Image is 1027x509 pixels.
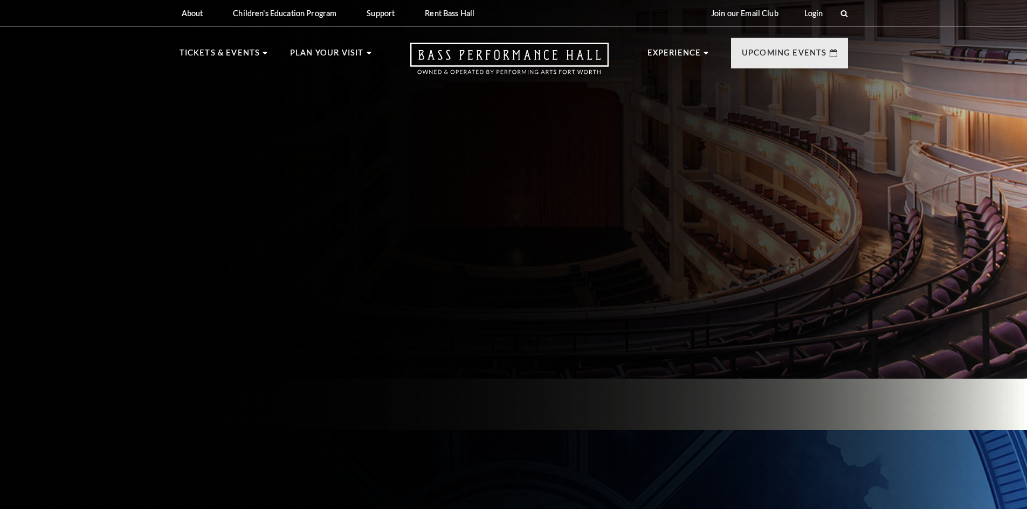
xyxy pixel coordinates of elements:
[647,46,701,66] p: Experience
[367,9,395,18] p: Support
[742,46,827,66] p: Upcoming Events
[180,46,260,66] p: Tickets & Events
[290,46,364,66] p: Plan Your Visit
[182,9,203,18] p: About
[425,9,474,18] p: Rent Bass Hall
[233,9,336,18] p: Children's Education Program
